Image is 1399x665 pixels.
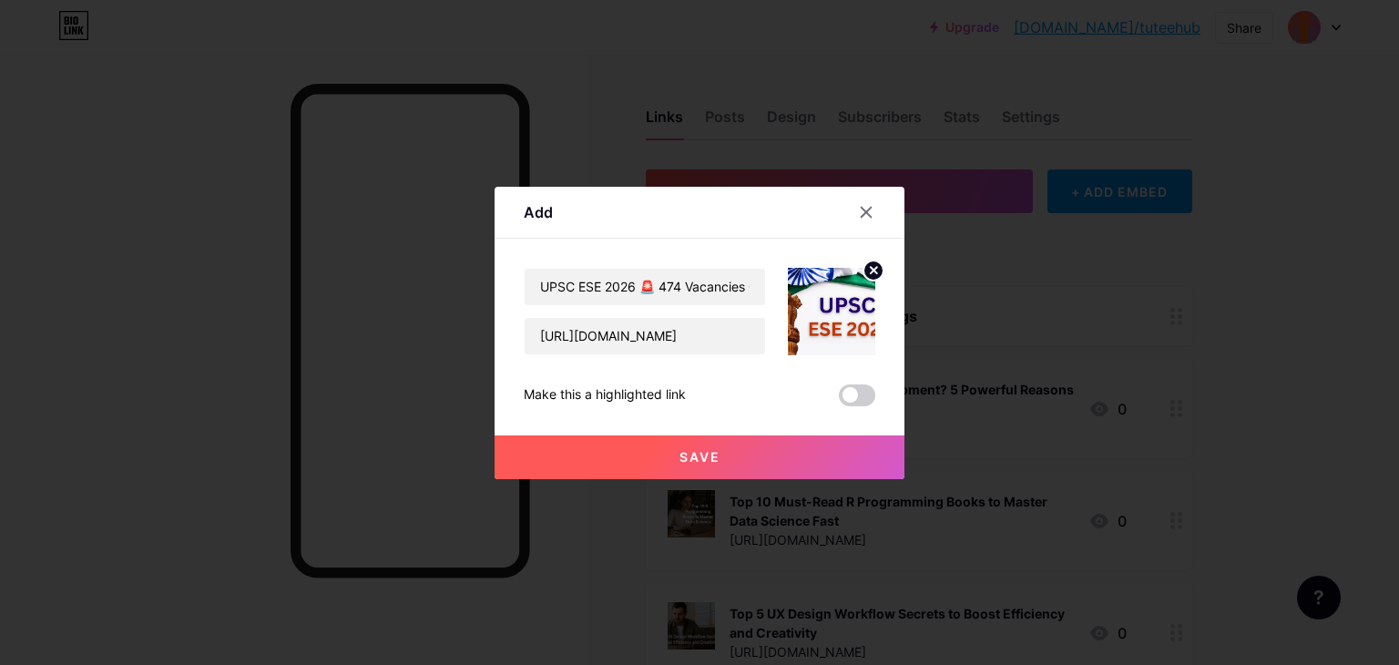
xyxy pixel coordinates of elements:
div: Make this a highlighted link [524,384,686,406]
input: Title [525,269,765,305]
button: Save [495,435,904,479]
span: Save [679,449,720,465]
div: Add [524,201,553,223]
img: link_thumbnail [788,268,875,355]
input: URL [525,318,765,354]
